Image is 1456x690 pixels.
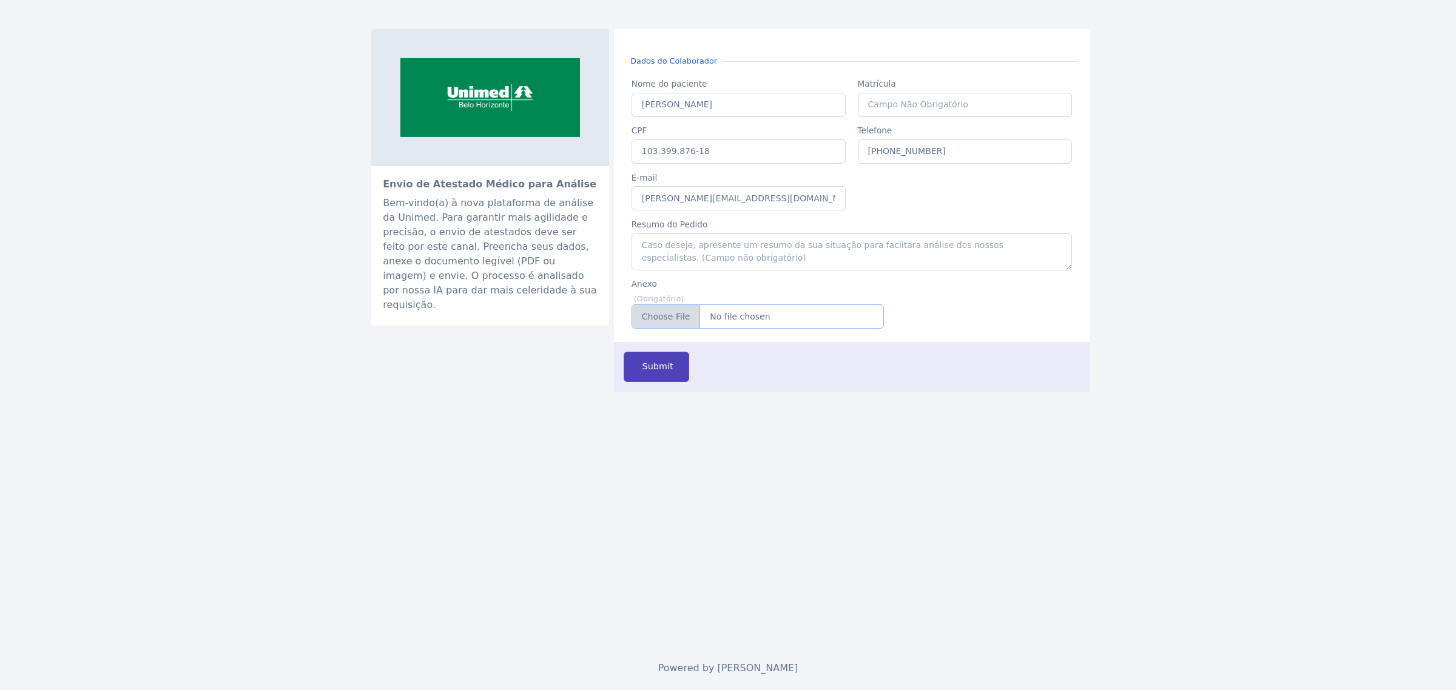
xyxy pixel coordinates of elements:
label: Nome do paciente [632,78,846,90]
small: Dados do Colaborador [625,55,722,67]
label: E-mail [632,172,846,184]
input: nome.sobrenome@empresa.com [632,186,846,210]
h2: Envio de Atestado Médico para Análise [383,178,598,191]
button: Submit [624,352,689,381]
input: Preencha aqui seu nome completo [632,93,846,117]
img: sistemaocemg.coop.br-unimed-bh-e-eleita-a-melhor-empresa-de-planos-de-saude-do-brasil-giro-2.png [371,29,609,166]
small: (Obrigatório) [634,294,684,303]
label: Anexo [632,278,884,290]
label: Matrícula [858,78,1073,90]
label: Telefone [858,124,1073,136]
label: Resumo do Pedido [632,218,1072,230]
input: Campo Não Obrigatório [858,93,1073,117]
span: Submit [640,360,673,373]
input: (00) 0 0000-0000 [858,139,1073,164]
span: Powered by [PERSON_NAME] [658,662,798,674]
div: Bem-vindo(a) à nova plataforma de análise da Unimed. Para garantir mais agilidade e precisão, o e... [383,196,598,312]
input: Anexe-se aqui seu atestado (PDF ou Imagem) [632,304,884,329]
label: CPF [632,124,846,136]
input: 000.000.000-00 [632,139,846,164]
